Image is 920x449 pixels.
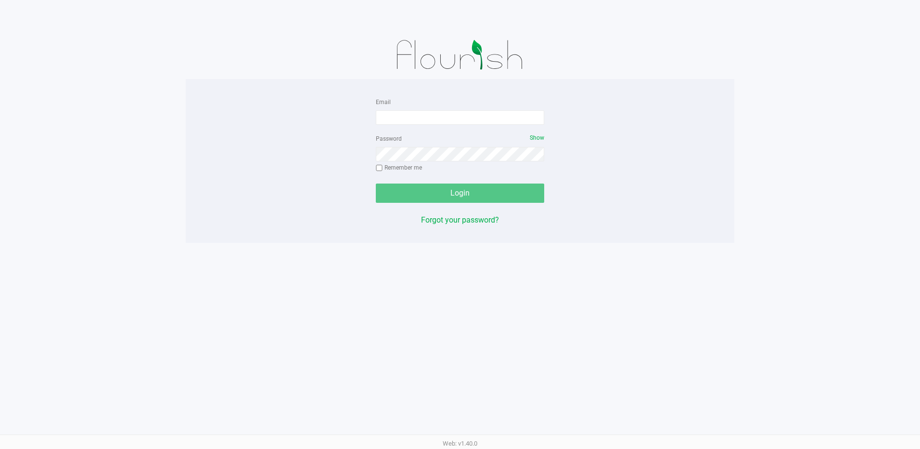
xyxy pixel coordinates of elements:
[376,134,402,143] label: Password
[421,214,499,226] button: Forgot your password?
[530,134,544,141] span: Show
[443,440,477,447] span: Web: v1.40.0
[376,163,422,172] label: Remember me
[376,165,383,172] input: Remember me
[376,98,391,106] label: Email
